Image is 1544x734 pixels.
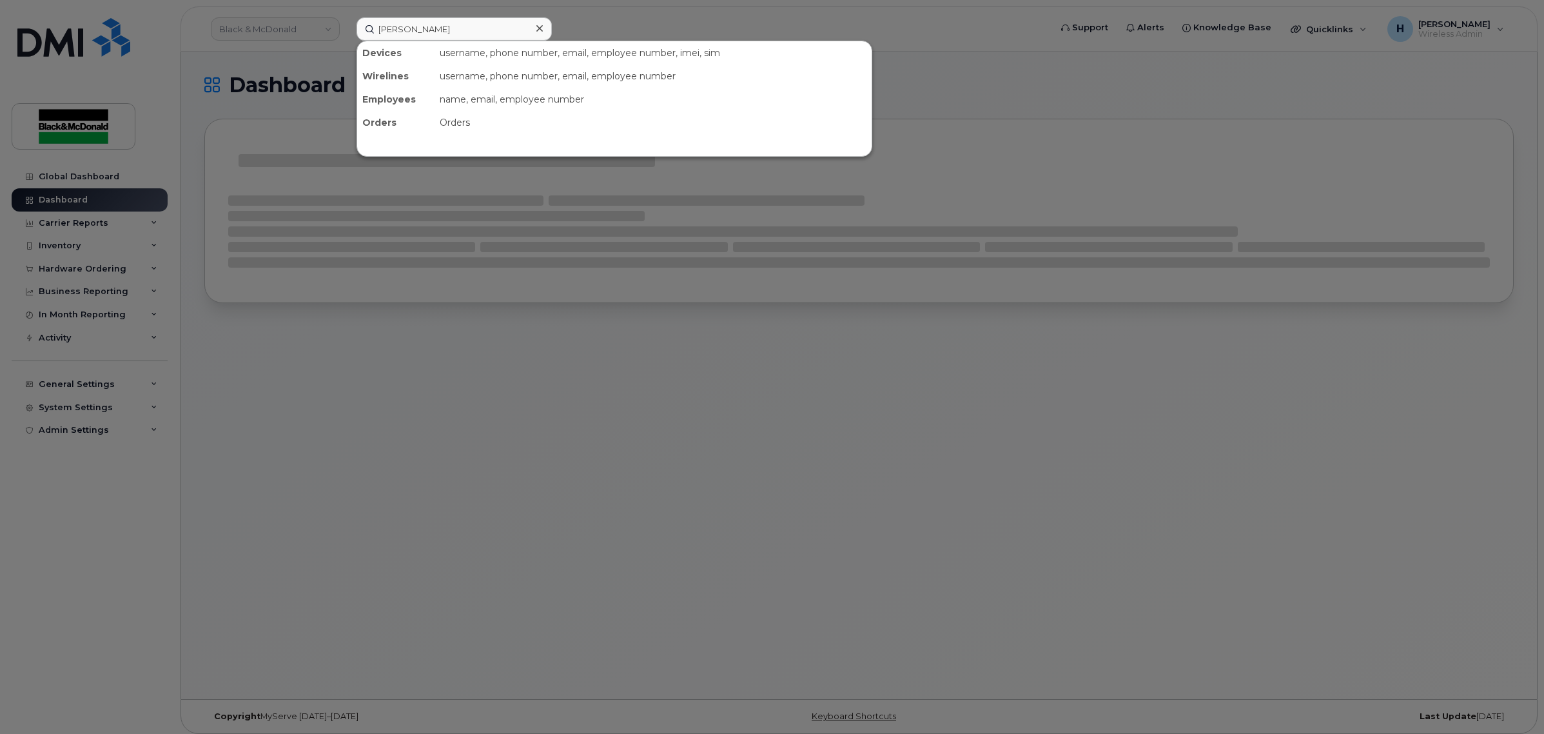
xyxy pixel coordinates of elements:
[435,64,872,88] div: username, phone number, email, employee number
[357,88,435,111] div: Employees
[435,88,872,111] div: name, email, employee number
[357,64,435,88] div: Wirelines
[357,41,435,64] div: Devices
[357,111,435,134] div: Orders
[435,41,872,64] div: username, phone number, email, employee number, imei, sim
[435,111,872,134] div: Orders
